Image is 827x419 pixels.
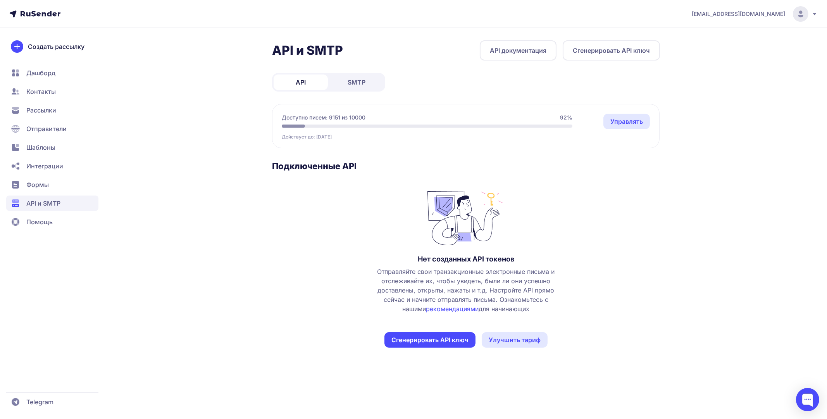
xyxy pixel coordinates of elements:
[384,332,476,348] button: Сгенерировать API ключ
[26,143,55,152] span: Шаблоны
[480,40,557,61] a: API документация
[427,187,505,245] img: no_photo
[426,305,479,313] a: рекомендациями
[6,394,98,410] a: Telegram
[482,332,548,348] a: Улучшить тариф
[348,78,365,87] span: SMTP
[26,199,60,208] span: API и SMTP
[370,267,562,313] span: Отправляйте свои транзакционные электронные письма и отслеживайте их, чтобы увидеть, были ли они ...
[272,43,343,58] h2: API и SMTP
[282,114,365,121] span: Доступно писем: 9151 из 10000
[26,217,53,227] span: Помощь
[692,10,785,18] span: [EMAIL_ADDRESS][DOMAIN_NAME]
[26,124,67,133] span: Отправители
[272,161,660,171] h3: Подключенные API
[26,68,55,78] span: Дашборд
[560,114,572,121] span: 92%
[26,161,63,171] span: Интеграции
[26,397,53,407] span: Telegram
[26,87,56,96] span: Контакты
[274,74,328,90] a: API
[563,40,660,61] button: Сгенерировать API ключ
[418,255,514,264] h3: Нет созданных API токенов
[26,106,56,115] span: Рассылки
[28,42,84,51] span: Создать рассылку
[26,180,49,189] span: Формы
[603,114,650,129] a: Управлять
[329,74,384,90] a: SMTP
[296,78,306,87] span: API
[282,134,332,140] span: Действует до: [DATE]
